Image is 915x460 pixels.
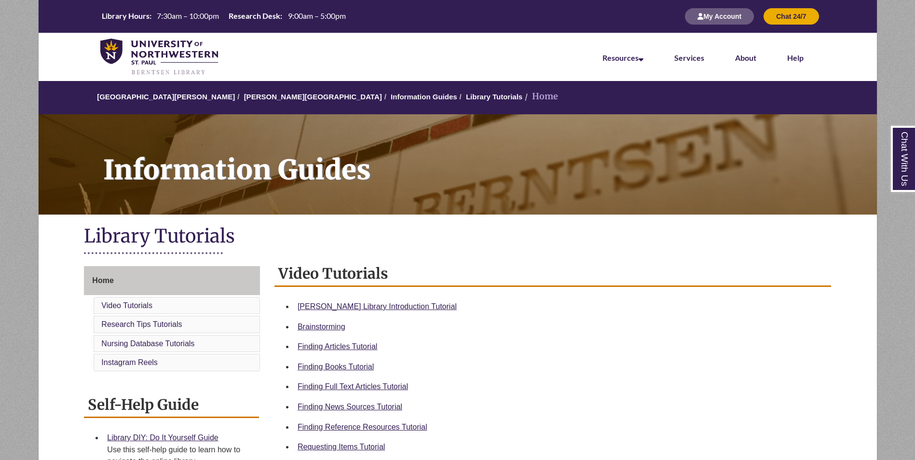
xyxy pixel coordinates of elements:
li: Home [522,90,558,104]
a: [PERSON_NAME][GEOGRAPHIC_DATA] [244,93,382,101]
a: Resources [602,53,643,62]
h1: Library Tutorials [84,224,831,250]
a: Finding News Sources Tutorial [298,403,402,411]
a: Finding Articles Tutorial [298,342,377,351]
a: [GEOGRAPHIC_DATA][PERSON_NAME] [97,93,235,101]
a: [PERSON_NAME] Library Introduction Tutorial [298,302,457,311]
span: Home [92,276,113,284]
table: Hours Today [98,11,350,21]
a: Nursing Database Tutorials [101,339,194,348]
a: Requesting Items Tutorial [298,443,385,451]
div: Guide Page Menu [84,266,260,373]
a: Help [787,53,804,62]
a: Finding Full Text Articles Tutorial [298,382,408,391]
a: My Account [685,12,754,20]
th: Library Hours: [98,11,153,21]
a: Information Guides [391,93,457,101]
a: Hours Today [98,11,350,22]
a: Brainstorming [298,323,345,331]
a: Finding Books Tutorial [298,363,374,371]
th: Research Desk: [225,11,284,21]
button: My Account [685,8,754,25]
h2: Self-Help Guide [84,392,259,418]
a: Home [84,266,260,295]
a: Instagram Reels [101,358,158,366]
h1: Information Guides [93,114,877,202]
img: UNWSP Library Logo [100,39,219,76]
a: Video Tutorials [101,301,152,310]
button: Chat 24/7 [764,8,819,25]
a: Chat 24/7 [764,12,819,20]
span: 9:00am – 5:00pm [288,11,346,20]
a: Services [674,53,704,62]
h2: Video Tutorials [274,261,831,287]
span: 7:30am – 10:00pm [157,11,219,20]
a: Information Guides [39,114,877,215]
a: About [735,53,756,62]
a: Research Tips Tutorials [101,320,182,328]
a: Finding Reference Resources Tutorial [298,423,427,431]
a: Library DIY: Do It Yourself Guide [107,433,218,442]
a: Library Tutorials [466,93,522,101]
